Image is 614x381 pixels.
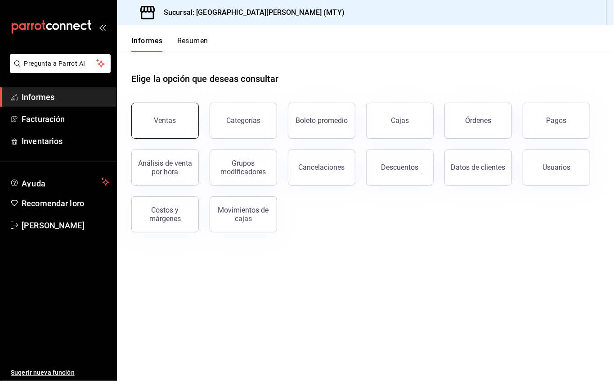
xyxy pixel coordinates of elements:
font: Órdenes [465,116,491,125]
font: Análisis de venta por hora [138,159,192,176]
button: Pregunta a Parrot AI [10,54,111,73]
button: Descuentos [366,150,434,186]
button: Cajas [366,103,434,139]
button: Costos y márgenes [131,196,199,232]
font: Cancelaciones [299,163,345,172]
button: Pagos [523,103,590,139]
font: Movimientos de cajas [218,206,269,223]
button: Movimientos de cajas [210,196,277,232]
font: Boleto promedio [296,116,348,125]
a: Pregunta a Parrot AI [6,65,111,75]
button: Categorías [210,103,277,139]
button: Grupos modificadores [210,150,277,186]
font: Cajas [391,116,409,125]
font: Pregunta a Parrot AI [24,60,85,67]
font: Ayuda [22,179,46,188]
font: Informes [131,36,163,45]
button: Análisis de venta por hora [131,150,199,186]
button: abrir_cajón_menú [99,23,106,31]
font: Categorías [226,116,260,125]
font: Sucursal: [GEOGRAPHIC_DATA][PERSON_NAME] (MTY) [164,8,345,17]
font: Costos y márgenes [149,206,181,223]
button: Órdenes [444,103,512,139]
button: Ventas [131,103,199,139]
font: [PERSON_NAME] [22,221,85,230]
button: Usuarios [523,150,590,186]
font: Recomendar loro [22,199,84,208]
font: Elige la opción que deseas consultar [131,73,279,84]
button: Boleto promedio [288,103,355,139]
font: Descuentos [381,163,419,172]
font: Resumen [177,36,208,45]
font: Facturación [22,114,65,124]
font: Inventarios [22,136,63,146]
font: Grupos modificadores [221,159,266,176]
font: Usuarios [542,163,570,172]
font: Sugerir nueva función [11,369,75,376]
font: Datos de clientes [451,163,506,172]
font: Informes [22,92,54,102]
div: pestañas de navegación [131,36,208,52]
font: Ventas [154,116,176,125]
font: Pagos [547,116,567,125]
button: Cancelaciones [288,150,355,186]
button: Datos de clientes [444,150,512,186]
